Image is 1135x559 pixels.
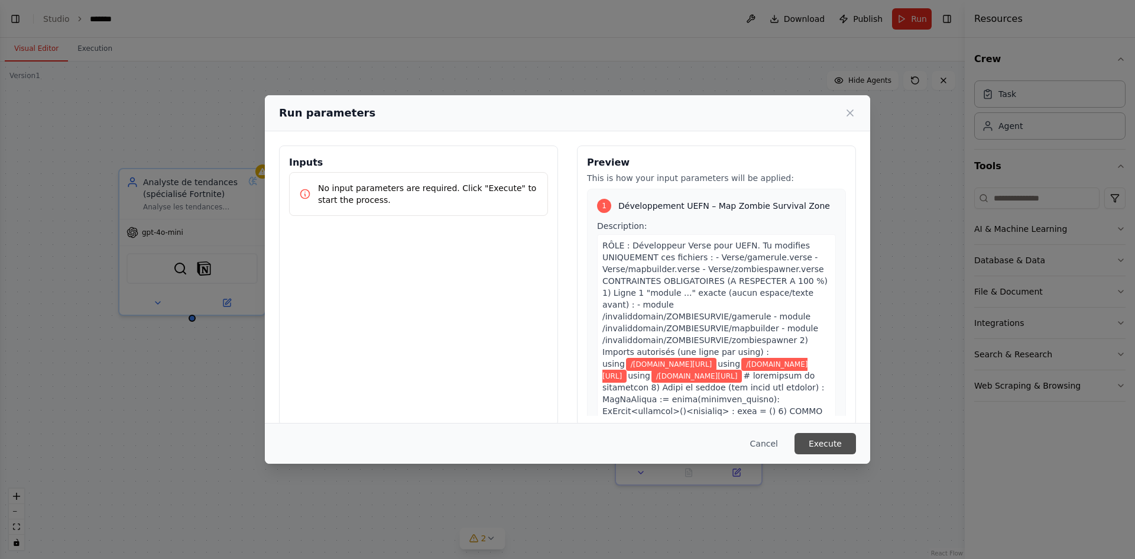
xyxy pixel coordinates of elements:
h3: Preview [587,156,846,170]
span: Développement UEFN – Map Zombie Survival Zone [618,200,830,212]
span: using [718,359,740,369]
span: Variable: /Fortnite.com/Devices [626,358,716,371]
h3: Inputs [289,156,548,170]
button: Execute [794,433,856,454]
span: Variable: /Verse.org/SpatialMath [651,370,742,383]
div: 1 [597,199,611,213]
span: Variable: /Verse.org/Simulation [602,358,808,383]
p: No input parameters are required. Click "Execute" to start the process. [318,182,538,206]
button: Cancel [741,433,787,454]
h2: Run parameters [279,105,375,121]
span: using [628,371,650,380]
p: This is how your input parameters will be applied: [587,172,846,184]
span: Description: [597,221,647,231]
span: RÔLE : Développeur Verse pour UEFN. Tu modifies UNIQUEMENT ces fichiers : - Verse/gamerule.verse ... [602,241,828,369]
